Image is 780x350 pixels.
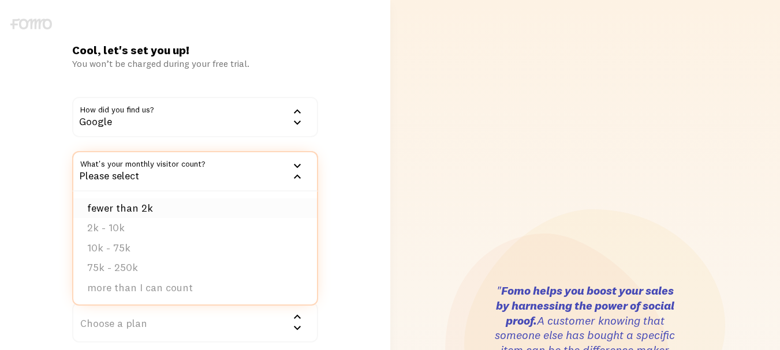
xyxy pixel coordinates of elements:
[73,238,317,258] li: 10k - 75k
[73,278,317,298] li: more than I can count
[72,58,318,69] div: You won’t be charged during your free trial.
[73,198,317,219] li: fewer than 2k
[10,18,52,29] img: fomo-logo-gray-b99e0e8ada9f9040e2984d0d95b3b12da0074ffd48d1e5cb62ac37fc77b0b268.svg
[72,97,318,137] div: Google
[72,43,318,58] h1: Cool, let's set you up!
[72,302,318,343] div: Choose a plan
[72,151,318,191] div: Please select
[496,283,674,327] strong: Fomo helps you boost your sales by harnessing the power of social proof.
[73,218,317,238] li: 2k - 10k
[73,258,317,278] li: 75k - 250k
